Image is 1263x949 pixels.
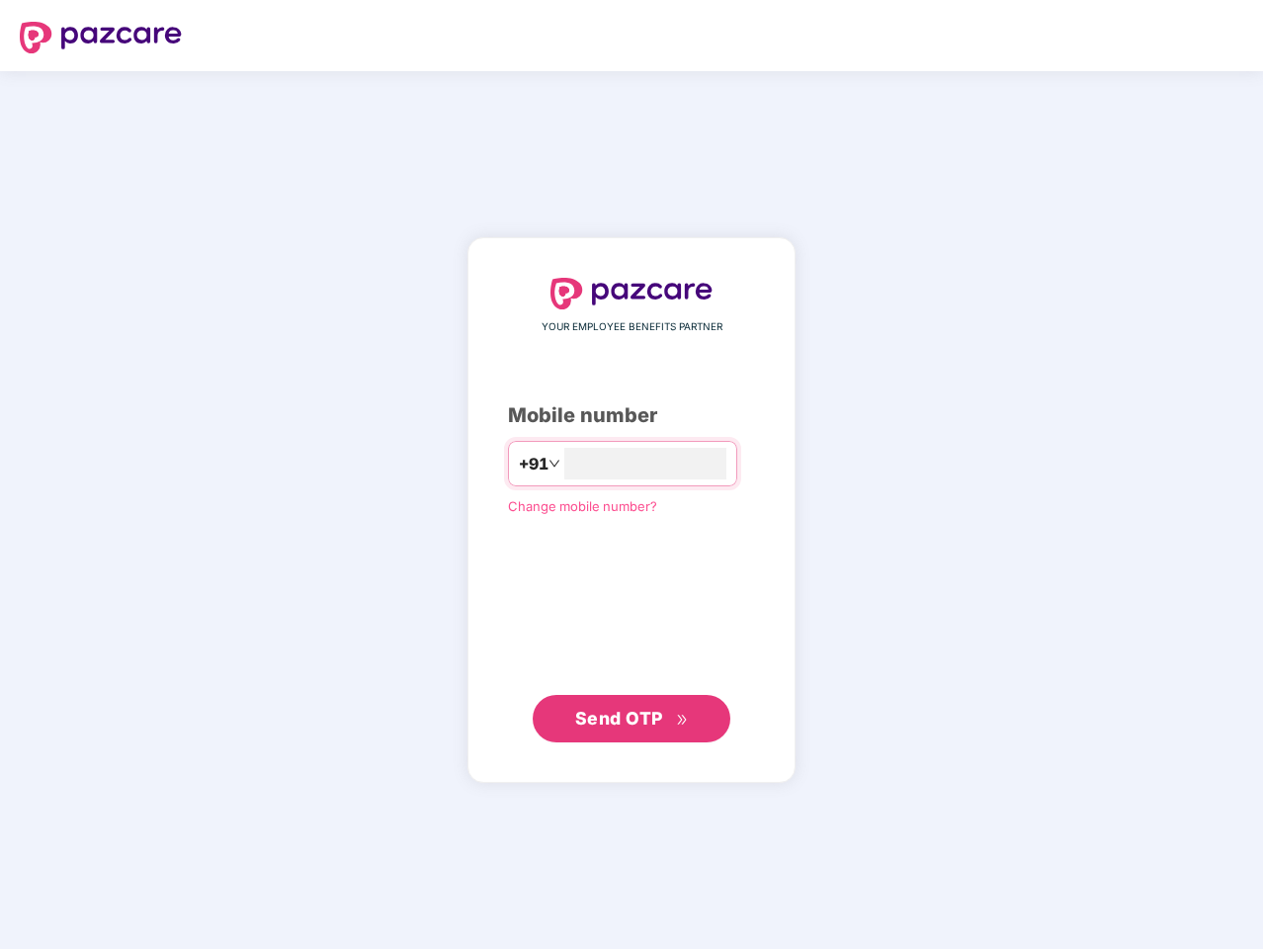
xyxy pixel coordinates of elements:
[542,319,722,335] span: YOUR EMPLOYEE BENEFITS PARTNER
[550,278,713,309] img: logo
[676,714,689,727] span: double-right
[548,458,560,470] span: down
[533,695,730,742] button: Send OTPdouble-right
[20,22,182,53] img: logo
[575,708,663,729] span: Send OTP
[508,498,657,514] a: Change mobile number?
[508,400,755,431] div: Mobile number
[519,452,548,476] span: +91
